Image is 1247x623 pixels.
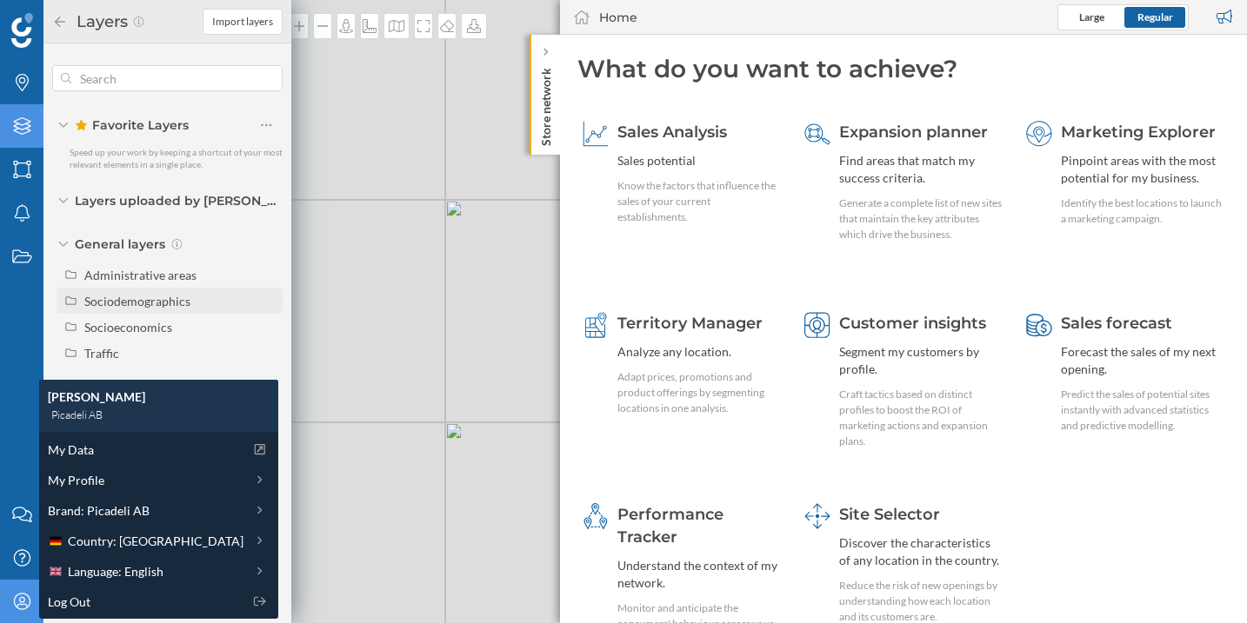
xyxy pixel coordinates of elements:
[804,503,830,529] img: dashboards-manager.svg
[583,121,609,147] img: sales-explainer.svg
[68,8,132,36] h2: Layers
[583,503,609,529] img: monitoring-360.svg
[70,147,283,169] span: Speed up your work by keeping a shortcut of your most relevant elements in a single place.
[839,505,940,524] span: Site Selector
[617,369,781,416] div: Adapt prices, promotions and product offerings by segmenting locations in one analysis.
[84,294,190,308] div: Sociodemographics
[48,501,150,520] span: Brand: ​Picadeli AB​
[617,314,763,333] span: Territory Manager
[37,12,99,28] span: Support
[839,314,986,333] span: Customer insights
[599,9,637,26] div: Home
[1061,196,1224,227] div: Identify the best locations to launch a marketing campaign.
[48,441,94,459] span: My Data
[84,346,119,361] div: Traffic
[617,505,724,547] span: Performance Tracker
[839,387,1003,449] div: Craft tactics based on distinct profiles to boost the ROI of marketing actions and expansion plans.
[1061,387,1224,434] div: Predict the sales of potential sites instantly with advanced statistics and predictive modelling.
[617,152,781,169] div: Sales potential
[839,343,1003,378] div: Segment my customers by profile.
[839,152,1003,187] div: Find areas that match my success criteria.
[84,268,197,282] div: Administrative areas
[75,235,165,253] span: General layers
[617,123,727,142] span: Sales Analysis
[11,13,33,48] img: Geoblink Logo
[1026,312,1052,338] img: sales-forecast.svg
[839,534,1003,569] div: Discover the characteristics of any location in the country.
[577,52,1230,85] div: What do you want to achieve?
[1061,152,1224,187] div: Pinpoint areas with the most potential for my business.
[212,14,273,30] span: Import layers
[48,388,270,406] div: [PERSON_NAME]
[48,593,90,611] span: Log Out
[68,562,163,580] span: Language: English
[1026,121,1052,147] img: explorer.svg
[839,196,1003,242] div: Generate a complete list of new sites that maintain the key attributes which drive the business.
[48,471,104,489] span: My Profile
[1061,123,1216,142] span: Marketing Explorer
[68,532,243,550] span: Country: [GEOGRAPHIC_DATA]
[1061,314,1172,333] span: Sales forecast
[617,343,781,361] div: Analyze any location.
[48,406,270,423] div: Picadeli AB
[84,320,172,335] div: Socioeconomics
[75,192,283,209] span: Layers uploaded by [PERSON_NAME] AB
[75,116,189,134] span: Favorite Layers
[804,312,830,338] img: customer-intelligence.svg
[1137,10,1173,23] span: Regular
[537,61,555,146] p: Store network
[617,557,781,592] div: Understand the context of my network.
[1079,10,1104,23] span: Large
[617,178,781,225] div: Know the factors that influence the sales of your current establishments.
[583,312,609,338] img: territory-manager.svg
[1061,343,1224,378] div: Forecast the sales of my next opening.
[839,123,988,142] span: Expansion planner
[804,121,830,147] img: search-areas.svg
